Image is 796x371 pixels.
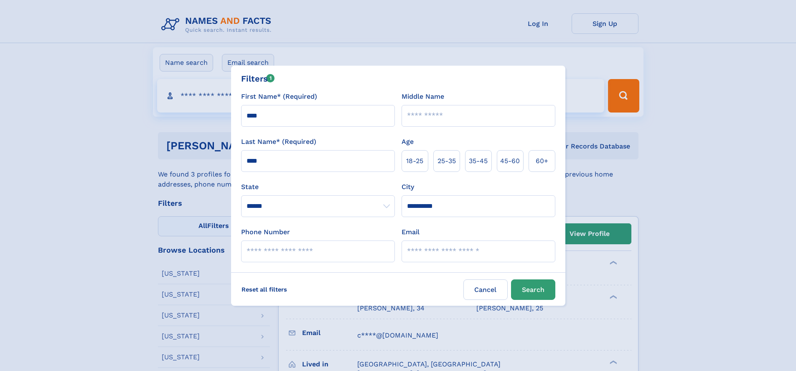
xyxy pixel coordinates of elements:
[402,227,420,237] label: Email
[241,92,317,102] label: First Name* (Required)
[500,156,520,166] span: 45‑60
[402,182,414,192] label: City
[511,279,555,300] button: Search
[463,279,508,300] label: Cancel
[536,156,548,166] span: 60+
[406,156,423,166] span: 18‑25
[402,92,444,102] label: Middle Name
[469,156,488,166] span: 35‑45
[236,279,292,299] label: Reset all filters
[402,137,414,147] label: Age
[241,227,290,237] label: Phone Number
[241,182,395,192] label: State
[437,156,456,166] span: 25‑35
[241,72,275,85] div: Filters
[241,137,316,147] label: Last Name* (Required)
